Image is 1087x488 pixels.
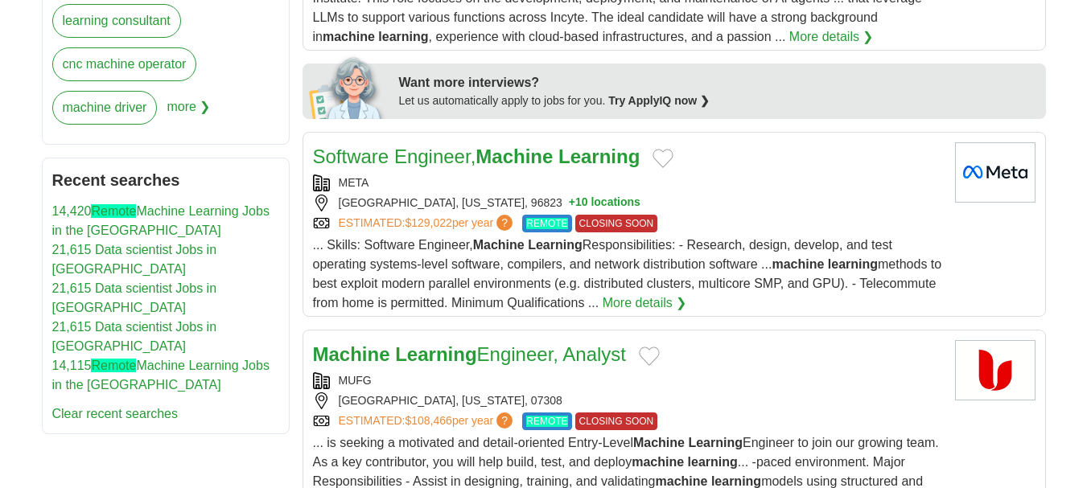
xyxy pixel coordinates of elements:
strong: Machine [473,238,525,252]
a: ESTIMATED:$129,022per year? [339,215,517,232]
a: MUFG [339,374,372,387]
a: learning consultant [52,4,181,38]
strong: Machine [476,146,553,167]
a: META [339,176,369,189]
a: 21,615 Data scientist Jobs in [GEOGRAPHIC_DATA] [52,281,217,314]
span: ? [496,412,513,429]
span: more ❯ [167,91,210,134]
strong: Learning [395,343,476,365]
a: 21,615 Data scientist Jobs in [GEOGRAPHIC_DATA] [52,243,217,276]
a: ESTIMATED:$108,466per year? [339,412,517,430]
strong: learning [378,30,428,43]
strong: learning [688,455,738,469]
strong: machine [632,455,684,469]
strong: machine [772,257,824,271]
span: ? [496,215,513,231]
strong: learning [711,474,761,488]
span: CLOSING SOON [575,412,658,430]
span: $129,022 [405,216,451,229]
img: Meta logo [955,142,1036,203]
a: cnc machine operator [52,47,197,81]
button: Add to favorite jobs [639,347,660,366]
strong: Learning [528,238,583,252]
button: Add to favorite jobs [653,149,673,168]
a: machine driver [52,91,158,125]
button: +10 locations [569,195,640,211]
img: apply-iq-scientist.png [309,55,387,119]
h2: Recent searches [52,168,279,192]
strong: Learning [558,146,640,167]
strong: learning [828,257,878,271]
a: Try ApplyIQ now ❯ [608,94,710,107]
strong: machine [656,474,708,488]
strong: machine [323,30,375,43]
a: Software Engineer,Machine Learning [313,146,640,167]
div: Want more interviews? [399,73,1036,92]
a: 14,420RemoteMachine Learning Jobs in the [GEOGRAPHIC_DATA] [52,204,270,237]
span: $108,466 [405,414,451,427]
strong: Machine [633,436,685,449]
span: + [569,195,575,211]
ah_el_jm_1710857245543: Remote [91,204,136,218]
span: CLOSING SOON [575,215,658,232]
div: [GEOGRAPHIC_DATA], [US_STATE], 07308 [313,392,942,409]
ah_el_jm_1710857245543: REMOTE [526,218,567,229]
strong: Learning [688,436,743,449]
div: Let us automatically apply to jobs for you. [399,92,1036,109]
a: 21,615 Data scientist Jobs in [GEOGRAPHIC_DATA] [52,320,217,353]
a: 14,115RemoteMachine Learning Jobs in the [GEOGRAPHIC_DATA] [52,359,270,392]
a: More details ❯ [789,27,874,47]
img: MUFG logo [955,340,1036,400]
a: Machine LearningEngineer, Analyst [313,343,627,365]
ah_el_jm_1710857245543: REMOTE [526,416,567,427]
a: More details ❯ [603,293,687,313]
span: ... Skills: Software Engineer, Responsibilities: - Research, design, develop, and test operating ... [313,238,942,310]
div: [GEOGRAPHIC_DATA], [US_STATE], 96823 [313,195,942,211]
a: Clear recent searches [52,407,179,420]
ah_el_jm_1710857245543: Remote [91,359,136,372]
strong: Machine [313,343,390,365]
